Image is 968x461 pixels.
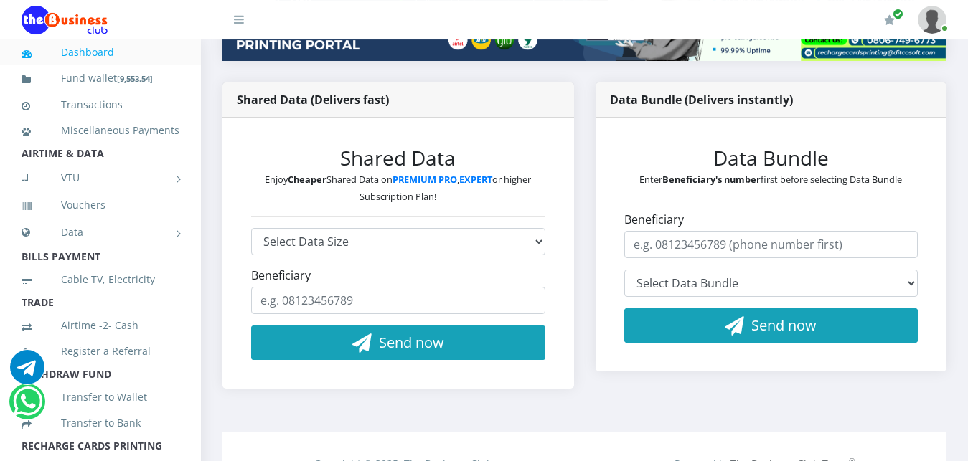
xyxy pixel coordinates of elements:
a: Register a Referral [22,335,179,368]
a: Dashboard [22,36,179,69]
b: 9,553.54 [120,73,150,84]
a: Transfer to Wallet [22,381,179,414]
span: Renew/Upgrade Subscription [893,9,903,19]
small: Enjoy Shared Data on , or higher Subscription Plan! [265,173,531,203]
a: Airtime -2- Cash [22,309,179,342]
button: Send now [624,308,918,343]
b: Cheaper [288,173,326,186]
a: Transactions [22,88,179,121]
a: Data [22,214,179,250]
strong: Data Bundle (Delivers instantly) [610,92,793,108]
small: Enter first before selecting Data Bundle [639,173,902,186]
strong: Shared Data (Delivers fast) [237,92,389,108]
label: Beneficiary [251,267,311,284]
b: Beneficiary's number [662,173,761,186]
input: e.g. 08123456789 [251,287,545,314]
a: VTU [22,160,179,196]
img: User [918,6,946,34]
a: Fund wallet[9,553.54] [22,62,179,95]
a: Chat for support [10,361,44,384]
label: Beneficiary [624,211,684,228]
a: Vouchers [22,189,179,222]
img: Logo [22,6,108,34]
span: Send now [379,333,444,352]
button: Send now [251,325,545,360]
span: Send now [751,315,817,335]
a: Chat for support [13,395,42,419]
a: PREMIUM PRO [393,173,457,186]
a: Cable TV, Electricity [22,263,179,296]
h3: Shared Data [251,146,545,171]
a: Miscellaneous Payments [22,114,179,147]
h3: Data Bundle [624,146,918,171]
input: e.g. 08123456789 (phone number first) [624,231,918,258]
small: [ ] [117,73,153,84]
i: Renew/Upgrade Subscription [884,14,895,26]
a: EXPERT [459,173,492,186]
a: Transfer to Bank [22,407,179,439]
